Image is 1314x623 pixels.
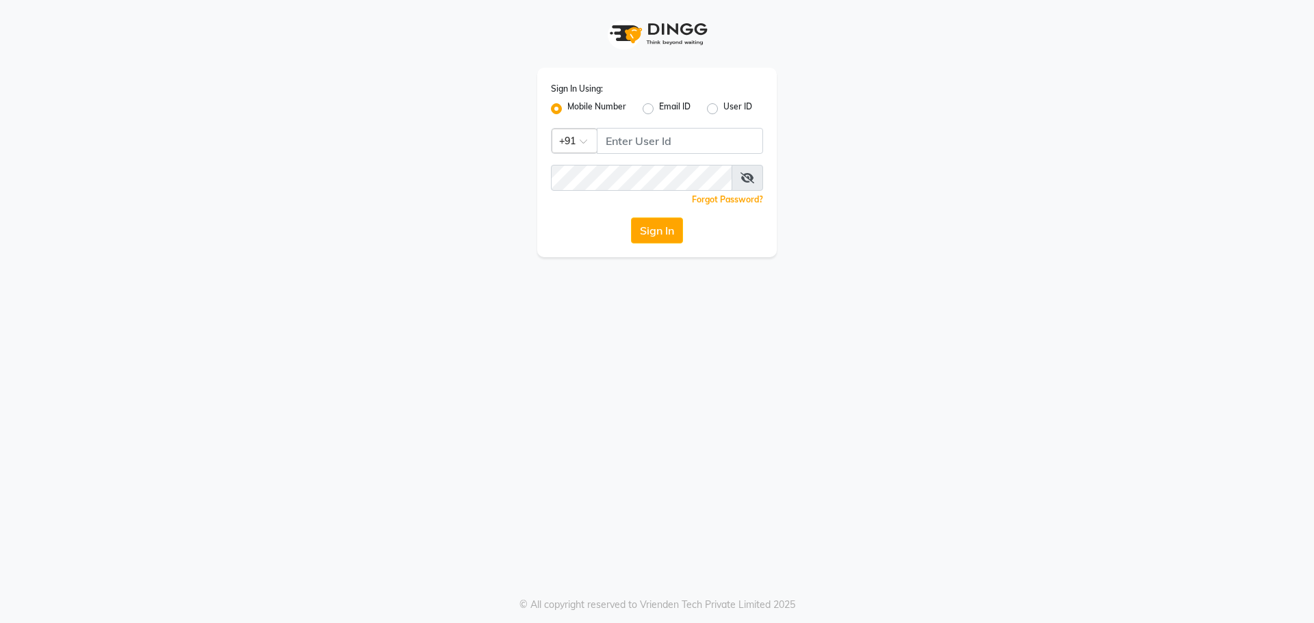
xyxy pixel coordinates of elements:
label: Email ID [659,101,691,117]
label: User ID [723,101,752,117]
button: Sign In [631,217,683,243]
input: Username [597,128,763,154]
label: Sign In Using: [551,83,603,95]
label: Mobile Number [567,101,626,117]
a: Forgot Password? [692,194,763,204]
img: logo1.svg [602,14,712,54]
input: Username [551,165,732,191]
